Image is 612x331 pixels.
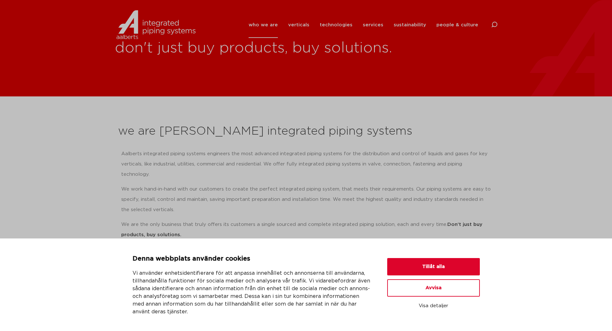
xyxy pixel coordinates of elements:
a: people & culture [436,12,478,38]
a: technologies [320,12,352,38]
p: We are the only business that truly offers its customers a single sourced and complete integrated... [121,219,491,240]
p: Denna webbplats använder cookies [132,254,372,264]
a: who we are [249,12,278,38]
button: Tillåt alla [387,258,480,275]
p: Vi använder enhetsidentifierare för att anpassa innehållet och annonserna till användarna, tillha... [132,269,372,316]
a: sustainability [394,12,426,38]
a: services [363,12,383,38]
nav: Menu [249,12,478,38]
button: Visa detaljer [387,300,480,311]
p: Aalberts integrated piping systems engineers the most advanced integrated piping systems for the ... [121,149,491,180]
p: We work hand-in-hand with our customers to create the perfect integrated piping system, that meet... [121,184,491,215]
a: verticals [288,12,309,38]
h2: we are [PERSON_NAME] integrated piping systems [118,124,494,139]
button: Avvisa [387,279,480,297]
